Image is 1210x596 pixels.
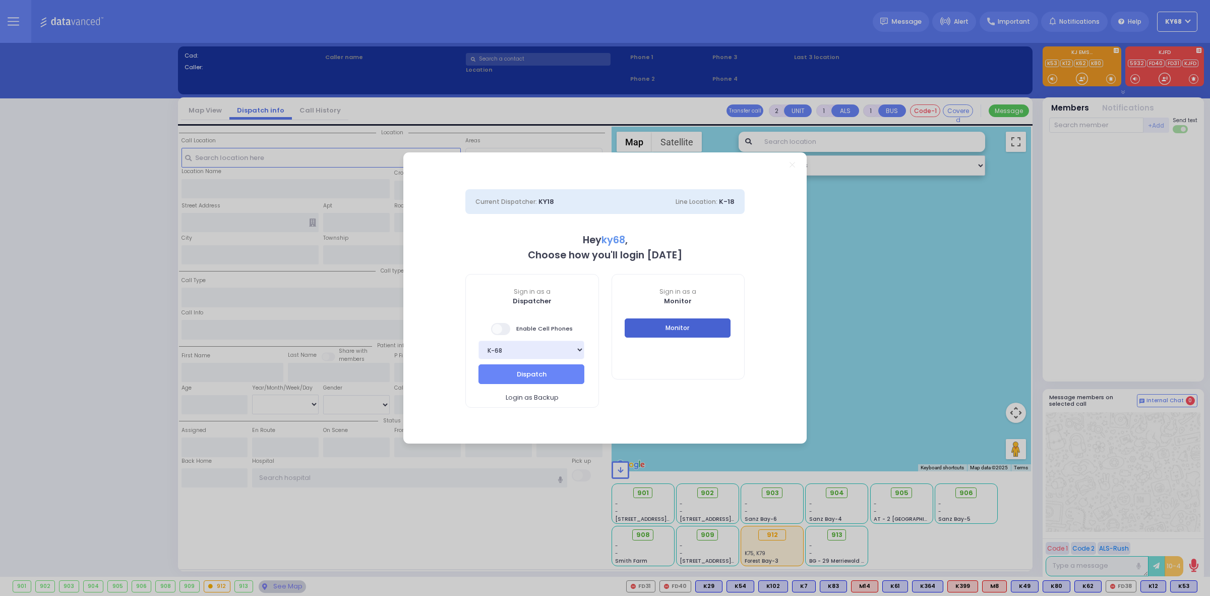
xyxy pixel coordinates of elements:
[719,197,735,206] span: K-18
[466,287,598,296] span: Sign in as a
[538,197,554,206] span: KY18
[491,322,573,336] span: Enable Cell Phones
[664,296,692,306] b: Monitor
[625,318,731,338] button: Monitor
[676,197,717,206] span: Line Location:
[601,233,625,247] span: ky68
[583,233,628,247] b: Hey ,
[513,296,552,306] b: Dispatcher
[506,393,559,403] span: Login as Backup
[528,248,682,262] b: Choose how you'll login [DATE]
[478,364,584,384] button: Dispatch
[790,162,795,168] a: Close
[475,197,537,206] span: Current Dispatcher:
[612,287,745,296] span: Sign in as a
